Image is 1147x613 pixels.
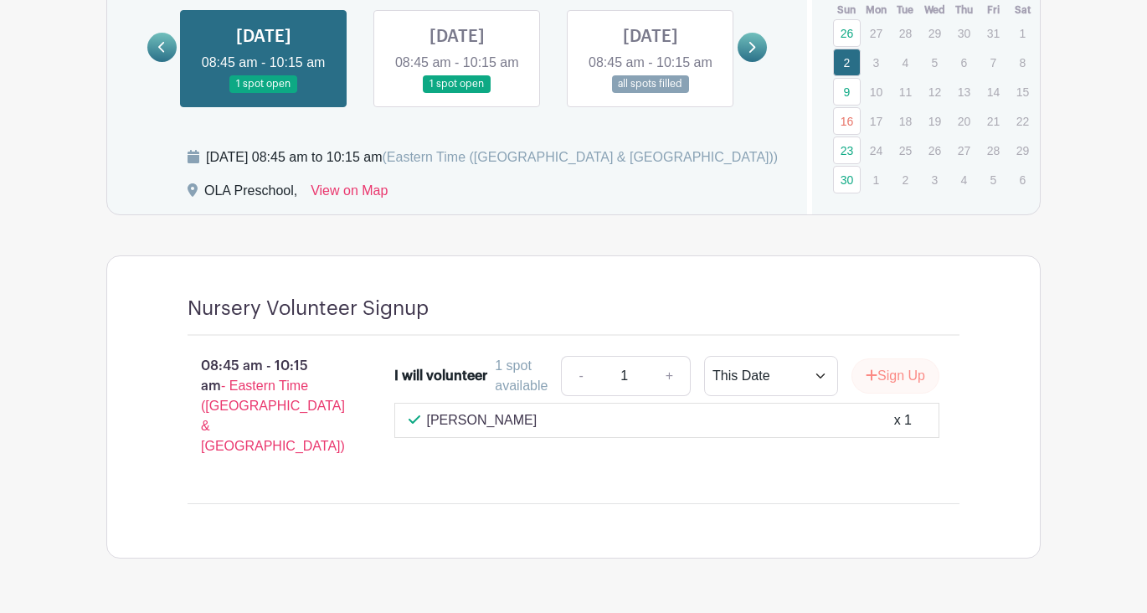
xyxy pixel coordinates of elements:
[1009,49,1036,75] p: 8
[1009,167,1036,193] p: 6
[892,20,919,46] p: 28
[188,296,429,321] h4: Nursery Volunteer Signup
[892,79,919,105] p: 11
[311,181,388,208] a: View on Map
[921,137,949,163] p: 26
[833,19,861,47] a: 26
[950,20,978,46] p: 30
[394,366,487,386] div: I will volunteer
[980,79,1007,105] p: 14
[980,49,1007,75] p: 7
[832,2,862,18] th: Sun
[649,356,691,396] a: +
[833,107,861,135] a: 16
[161,349,368,463] p: 08:45 am - 10:15 am
[1009,79,1036,105] p: 15
[1009,108,1036,134] p: 22
[979,2,1008,18] th: Fri
[950,49,978,75] p: 6
[862,167,890,193] p: 1
[921,49,949,75] p: 5
[833,78,861,106] a: 9
[980,20,1007,46] p: 31
[950,79,978,105] p: 13
[980,167,1007,193] p: 5
[382,150,778,164] span: (Eastern Time ([GEOGRAPHIC_DATA] & [GEOGRAPHIC_DATA]))
[833,166,861,193] a: 30
[892,167,919,193] p: 2
[427,410,537,430] p: [PERSON_NAME]
[949,2,979,18] th: Thu
[892,49,919,75] p: 4
[862,108,890,134] p: 17
[561,356,599,396] a: -
[980,108,1007,134] p: 21
[891,2,920,18] th: Tue
[862,49,890,75] p: 3
[1009,20,1036,46] p: 1
[921,79,949,105] p: 12
[201,379,345,453] span: - Eastern Time ([GEOGRAPHIC_DATA] & [GEOGRAPHIC_DATA])
[950,137,978,163] p: 27
[892,137,919,163] p: 25
[894,410,912,430] div: x 1
[833,137,861,164] a: 23
[950,167,978,193] p: 4
[206,147,778,167] div: [DATE] 08:45 am to 10:15 am
[920,2,949,18] th: Wed
[833,49,861,76] a: 2
[862,2,891,18] th: Mon
[1009,137,1036,163] p: 29
[862,20,890,46] p: 27
[1008,2,1037,18] th: Sat
[495,356,548,396] div: 1 spot available
[204,181,297,208] div: OLA Preschool,
[921,108,949,134] p: 19
[862,79,890,105] p: 10
[862,137,890,163] p: 24
[892,108,919,134] p: 18
[980,137,1007,163] p: 28
[851,358,939,394] button: Sign Up
[921,20,949,46] p: 29
[921,167,949,193] p: 3
[950,108,978,134] p: 20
